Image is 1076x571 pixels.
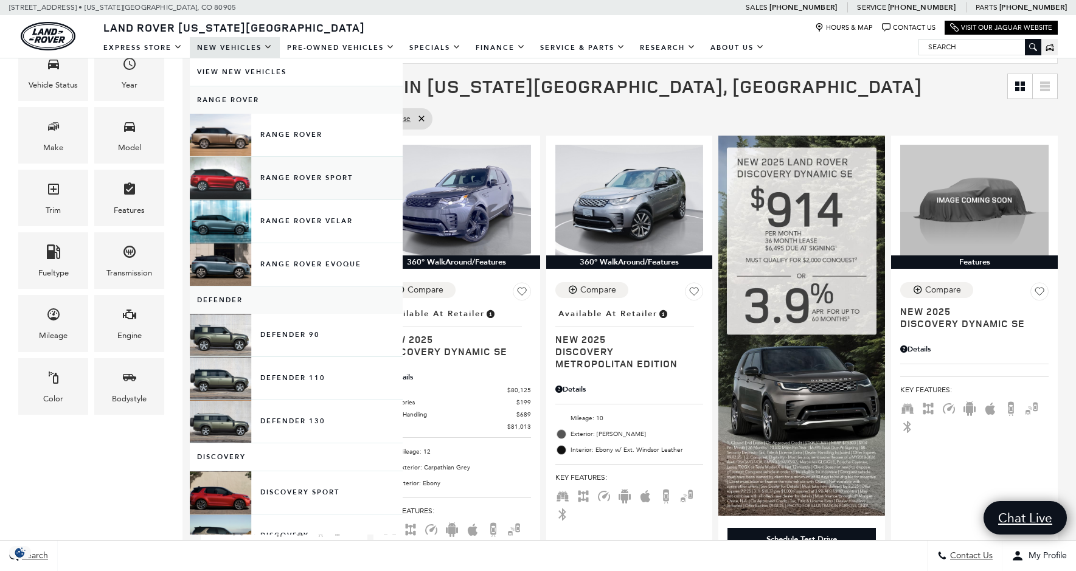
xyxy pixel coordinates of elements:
[403,524,418,533] span: AWD
[555,471,704,484] span: Key Features :
[983,403,998,412] span: Apple Car-Play
[900,383,1049,396] span: Key Features :
[190,314,403,356] a: Defender 90
[580,285,616,296] div: Compare
[888,2,956,12] a: [PHONE_NUMBER]
[383,504,531,517] span: Key Features :
[921,403,935,412] span: AWD
[373,255,540,269] div: 360° WalkAround/Features
[507,386,531,395] span: $80,125
[112,392,147,406] div: Bodystyle
[383,398,531,407] a: Accessories $199
[383,372,531,382] div: Pricing Details - Discovery Dynamic SE
[118,141,141,154] div: Model
[398,477,531,490] span: Interior: Ebony
[942,403,956,412] span: Adaptive Cruise Control
[746,3,768,12] span: Sales
[190,357,403,400] a: Defender 110
[29,78,78,92] div: Vehicle Status
[383,386,507,395] span: MSRP
[46,179,61,204] span: Trim
[39,329,68,342] div: Mileage
[766,534,837,545] div: Schedule Test Drive
[1002,541,1076,571] button: Open user profile menu
[555,145,704,256] img: 2025 Land Rover Discovery Metropolitan Edition
[947,551,993,561] span: Contact Us
[507,524,521,533] span: Blind Spot Monitor
[925,285,961,296] div: Compare
[190,243,403,286] a: Range Rover Evoque
[900,421,915,430] span: Bluetooth
[900,145,1049,256] img: 2025 Land Rover Discovery Dynamic SE
[18,295,88,351] div: MileageMileage
[558,307,658,320] span: Available at Retailer
[679,491,694,499] span: Blind Spot Monitor
[468,37,533,58] a: Finance
[408,285,443,296] div: Compare
[43,141,63,154] div: Make
[94,232,164,289] div: TransmissionTransmission
[96,20,372,35] a: Land Rover [US_STATE][GEOGRAPHIC_DATA]
[398,462,531,474] span: Exterior: Carpathian Grey
[465,524,480,533] span: Apple Car-Play
[395,111,411,126] span: false
[383,444,531,460] li: Mileage: 12
[516,398,531,407] span: $199
[122,241,137,266] span: Transmission
[6,546,34,559] img: Opt-Out Icon
[383,410,516,419] span: Dealer Handling
[106,266,152,280] div: Transmission
[122,304,137,329] span: Engine
[546,255,713,269] div: 360° WalkAround/Features
[94,358,164,415] div: BodystyleBodystyle
[190,471,403,514] a: Discovery Sport
[718,136,885,516] img: New Land Rover Discovery Lease and financing Offer Available
[190,37,280,58] a: New Vehicles
[190,400,403,443] a: Defender 130
[571,444,704,456] span: Interior: Ebony w/ Ext. Windsor Leather
[555,509,570,517] span: Bluetooth
[190,157,403,199] a: Range Rover Sport
[507,422,531,431] span: $81,013
[96,37,190,58] a: EXPRESS STORE
[190,286,403,314] a: Defender
[999,2,1067,12] a: [PHONE_NUMBER]
[727,528,876,551] div: Schedule Test Drive
[658,307,668,320] span: Vehicle is in stock and ready for immediate delivery. Due to demand, availability is subject to c...
[597,491,611,499] span: Adaptive Cruise Control
[18,358,88,415] div: ColorColor
[18,232,88,289] div: FueltypeFueltype
[659,491,673,499] span: Backup Camera
[190,114,403,156] a: Range Rover
[18,44,88,101] div: VehicleVehicle Status
[43,392,63,406] div: Color
[555,410,704,426] li: Mileage: 10
[46,304,61,329] span: Mileage
[383,345,522,358] span: Discovery Dynamic SE
[576,491,591,499] span: AWD
[201,74,922,99] span: 4 Vehicles for Sale in [US_STATE][GEOGRAPHIC_DATA], [GEOGRAPHIC_DATA]
[486,524,501,533] span: Backup Camera
[96,37,772,58] nav: Main Navigation
[190,443,403,471] a: Discovery
[122,78,137,92] div: Year
[383,282,456,298] button: Compare Vehicle
[815,23,873,32] a: Hours & Map
[900,282,973,298] button: Compare Vehicle
[190,514,403,557] a: Discovery
[6,546,34,559] section: Click to Open Cookie Consent Modal
[891,255,1058,269] div: Features
[984,501,1067,535] a: Chat Live
[919,40,1041,54] input: Search
[383,410,531,419] a: Dealer Handling $689
[46,367,61,392] span: Color
[46,116,61,141] span: Make
[383,333,522,345] span: New 2025
[46,54,61,78] span: Vehicle
[685,282,703,305] button: Save Vehicle
[900,344,1049,355] div: Pricing Details - Discovery Dynamic SE
[386,307,485,320] span: Available at Retailer
[976,3,998,12] span: Parts
[190,200,403,243] a: Range Rover Velar
[383,422,531,431] a: $81,013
